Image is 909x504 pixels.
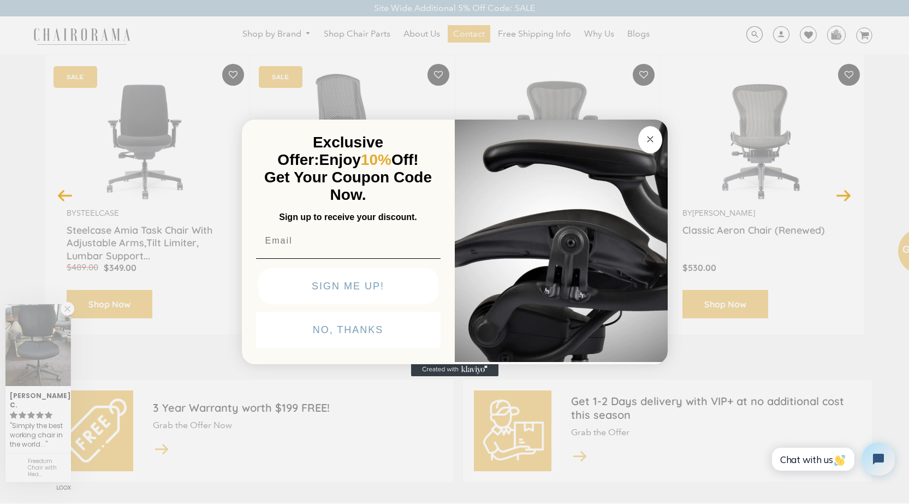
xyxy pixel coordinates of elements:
span: Enjoy Off! [319,151,419,168]
img: underline [256,258,441,259]
span: 10% [361,151,391,168]
button: Next [834,186,853,205]
button: NO, THANKS [256,312,441,348]
button: Close dialog [638,126,662,153]
button: SIGN ME UP! [258,268,438,304]
span: Sign up to receive your discount. [279,212,417,222]
button: Previous [56,186,75,205]
input: Email [256,230,441,252]
a: Created with Klaviyo - opens in a new tab [411,363,498,376]
span: Exclusive Offer: [277,134,383,168]
span: Get Your Coupon Code Now. [264,169,432,203]
iframe: Tidio Chat [760,434,904,485]
img: 92d77583-a095-41f6-84e7-858462e0427a.jpeg [455,117,668,362]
